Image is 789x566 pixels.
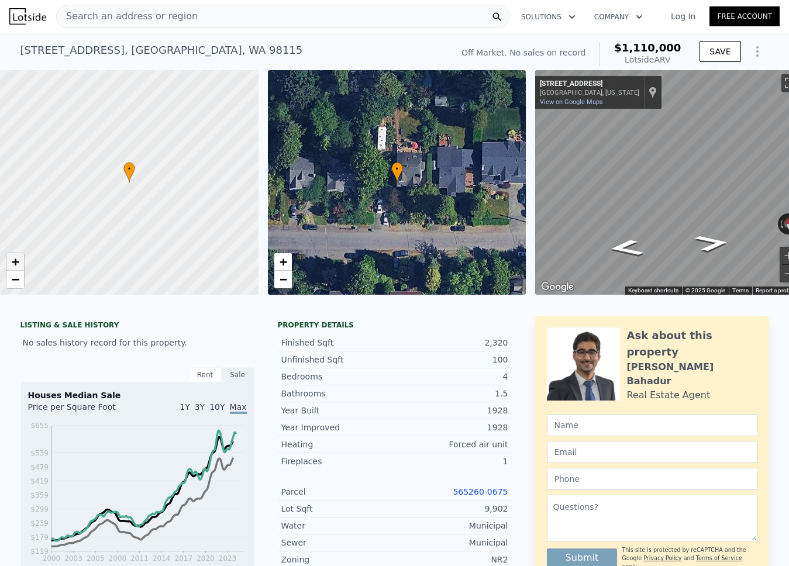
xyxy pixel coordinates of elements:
[395,455,508,467] div: 1
[281,422,395,433] div: Year Improved
[180,402,190,412] span: 1Y
[395,503,508,515] div: 9,902
[746,40,769,63] button: Show Options
[395,554,508,565] div: NR2
[20,320,254,332] div: LISTING & SALE HISTORY
[274,253,292,271] a: Zoom in
[281,486,395,498] div: Parcel
[614,54,681,65] div: Lotside ARV
[28,401,137,420] div: Price per Square Foot
[395,337,508,348] div: 2,320
[709,6,780,26] a: Free Account
[281,371,395,382] div: Bedrooms
[627,360,757,388] div: [PERSON_NAME] Bahadur
[174,554,192,562] tspan: 2017
[30,477,49,485] tspan: $419
[42,554,60,562] tspan: 2000
[108,554,126,562] tspan: 2008
[395,520,508,532] div: Municipal
[643,555,681,561] a: Privacy Policy
[30,449,49,457] tspan: $539
[9,8,46,25] img: Lotside
[197,554,215,562] tspan: 2020
[195,402,205,412] span: 3Y
[20,332,254,353] div: No sales history record for this property.
[281,405,395,416] div: Year Built
[281,388,395,399] div: Bathrooms
[6,253,24,271] a: Zoom in
[395,537,508,548] div: Municipal
[540,98,603,106] a: View on Google Maps
[778,213,784,234] button: Rotate counterclockwise
[281,337,395,348] div: Finished Sqft
[130,554,149,562] tspan: 2011
[614,42,681,54] span: $1,110,000
[538,279,577,295] a: Open this area in Google Maps (opens a new window)
[86,554,104,562] tspan: 2005
[189,367,222,382] div: Rent
[732,287,749,294] a: Terms (opens in new tab)
[30,505,49,513] tspan: $299
[12,272,19,287] span: −
[540,89,639,96] div: [GEOGRAPHIC_DATA], [US_STATE]
[700,41,740,62] button: SAVE
[585,6,652,27] button: Company
[627,327,757,360] div: Ask about this property
[657,11,709,22] a: Log In
[281,537,395,548] div: Sewer
[395,405,508,416] div: 1928
[594,236,658,260] path: Go West, NE 91st St
[391,162,403,182] div: •
[391,164,403,174] span: •
[649,86,657,99] a: Show location on map
[230,402,247,414] span: Max
[64,554,82,562] tspan: 2003
[12,254,19,269] span: +
[540,80,639,89] div: [STREET_ADDRESS]
[30,533,49,541] tspan: $179
[547,414,757,436] input: Name
[57,9,198,23] span: Search an address or region
[30,463,49,471] tspan: $479
[512,6,585,27] button: Solutions
[395,422,508,433] div: 1928
[680,230,745,255] path: Go East, NE 91st St
[395,371,508,382] div: 4
[281,503,395,515] div: Lot Sqft
[123,162,135,182] div: •
[152,554,170,562] tspan: 2014
[627,388,711,402] div: Real Estate Agent
[547,441,757,463] input: Email
[281,439,395,450] div: Heating
[279,254,287,269] span: +
[30,422,49,430] tspan: $655
[281,455,395,467] div: Fireplaces
[395,354,508,365] div: 100
[547,468,757,490] input: Phone
[281,554,395,565] div: Zoning
[123,164,135,174] span: •
[685,287,725,294] span: © 2025 Google
[279,272,287,287] span: −
[274,271,292,288] a: Zoom out
[28,389,247,401] div: Houses Median Sale
[209,402,225,412] span: 10Y
[30,519,49,527] tspan: $239
[628,287,678,295] button: Keyboard shortcuts
[395,388,508,399] div: 1.5
[538,279,577,295] img: Google
[696,555,742,561] a: Terms of Service
[6,271,24,288] a: Zoom out
[281,354,395,365] div: Unfinished Sqft
[222,367,254,382] div: Sale
[30,491,49,499] tspan: $359
[461,47,585,58] div: Off Market. No sales on record
[395,439,508,450] div: Forced air unit
[281,520,395,532] div: Water
[453,487,508,496] a: 565260-0675
[20,42,303,58] div: [STREET_ADDRESS] , [GEOGRAPHIC_DATA] , WA 98115
[30,547,49,555] tspan: $119
[218,554,236,562] tspan: 2023
[278,320,512,330] div: Property details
